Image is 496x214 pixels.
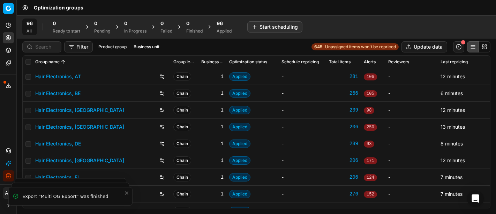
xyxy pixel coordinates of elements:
[217,28,232,34] div: Applied
[34,4,83,11] span: Optimization groups
[173,190,191,198] span: Chain
[364,59,376,65] span: Alerts
[94,20,97,27] span: 0
[201,157,224,164] div: 1
[325,44,396,50] span: Unassigned items won't be repriced
[27,28,33,34] div: All
[385,135,438,152] td: -
[364,73,377,80] span: 106
[441,124,465,130] span: 13 minutes
[173,89,191,98] span: Chain
[201,107,224,114] div: 1
[441,157,465,163] span: 12 minutes
[201,59,224,65] span: Business unit
[364,107,374,114] span: 98
[160,20,164,27] span: 0
[229,89,250,98] span: Applied
[173,173,191,181] span: Chain
[385,85,438,102] td: -
[441,107,465,113] span: 12 minutes
[329,107,358,114] a: 239
[124,28,146,34] div: In Progress
[173,59,196,65] span: Group level
[229,123,250,131] span: Applied
[441,208,465,214] span: 12 minutes
[217,20,223,27] span: 96
[64,41,93,52] button: Filter
[385,152,438,169] td: -
[173,72,191,81] span: Chain
[35,174,79,181] a: Hair Electronics, FI
[441,59,468,65] span: Last repricing
[94,28,110,34] div: Pending
[279,102,326,119] td: -
[279,68,326,85] td: -
[35,59,60,65] span: Group name
[279,85,326,102] td: -
[281,59,319,65] span: Schedule repricing
[35,140,81,147] a: Hair Electronics, DE
[364,124,377,131] span: 250
[441,141,463,147] span: 8 minutes
[229,190,250,198] span: Applied
[160,28,172,34] div: Failed
[186,28,203,34] div: Finished
[314,44,322,50] strong: 645
[385,119,438,135] td: -
[364,157,377,164] span: 171
[201,90,224,97] div: 1
[311,43,399,50] a: 645Unassigned items won't be repriced
[60,58,67,65] button: Sorted by Group name ascending
[27,20,33,27] span: 96
[35,43,57,50] input: Search
[131,43,162,51] button: Business unit
[229,106,250,114] span: Applied
[441,174,463,180] span: 7 minutes
[173,123,191,131] span: Chain
[329,123,358,130] a: 206
[35,73,81,80] a: Hair Electronics, AT
[279,152,326,169] td: -
[201,123,224,130] div: 1
[329,191,358,198] div: 276
[53,28,80,34] div: Ready to start
[173,106,191,114] span: Chain
[3,187,14,199] button: AC
[364,174,377,181] span: 124
[96,43,129,51] button: Product group
[279,119,326,135] td: -
[201,73,224,80] div: 1
[329,157,358,164] a: 206
[229,173,250,181] span: Applied
[201,174,224,181] div: 1
[385,102,438,119] td: -
[385,186,438,202] td: -
[385,169,438,186] td: -
[329,90,358,97] a: 266
[173,140,191,148] span: Chain
[441,191,463,197] span: 7 minutes
[329,59,351,65] span: Total items
[35,123,124,130] a: Hair Electronics, [GEOGRAPHIC_DATA]
[201,191,224,198] div: 1
[229,156,250,165] span: Applied
[467,190,484,207] div: Open Intercom Messenger
[279,186,326,202] td: -
[329,140,358,147] a: 289
[364,141,374,148] span: 93
[247,21,302,33] button: Start scheduling
[201,140,224,147] div: 1
[329,174,358,181] a: 206
[53,20,56,27] span: 0
[441,90,463,96] span: 6 minutes
[279,169,326,186] td: -
[329,73,358,80] a: 281
[441,73,465,79] span: 12 minutes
